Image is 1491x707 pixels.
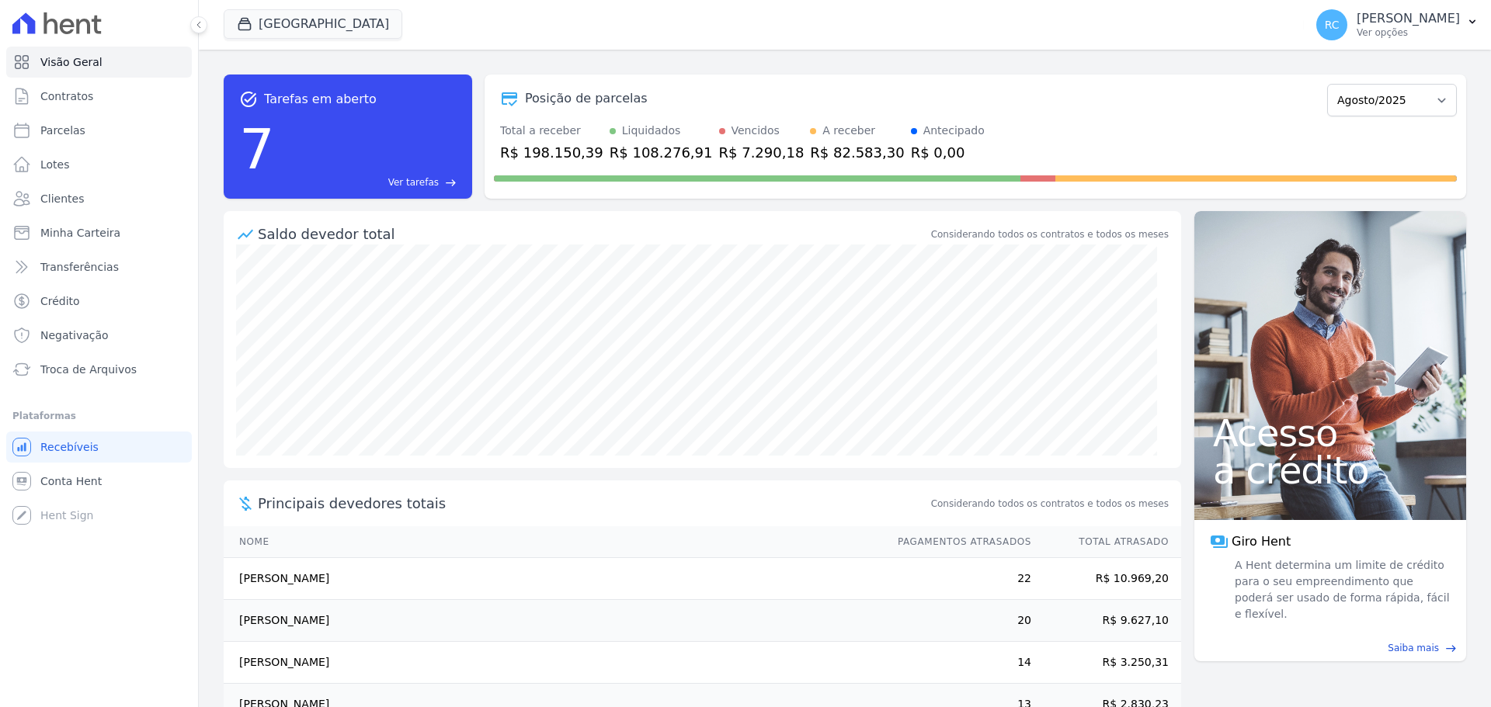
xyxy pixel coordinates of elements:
[1232,557,1451,622] span: A Hent determina um limite de crédito para o seu empreendimento que poderá ser usado de forma ráp...
[1304,3,1491,47] button: RC [PERSON_NAME] Ver opções
[622,123,681,139] div: Liquidados
[931,227,1169,241] div: Considerando todos os contratos e todos os meses
[1325,19,1340,30] span: RC
[224,9,402,39] button: [GEOGRAPHIC_DATA]
[40,328,109,343] span: Negativação
[224,642,883,684] td: [PERSON_NAME]
[40,362,137,377] span: Troca de Arquivos
[822,123,875,139] div: A receber
[40,439,99,455] span: Recebíveis
[40,157,70,172] span: Lotes
[732,123,780,139] div: Vencidos
[12,407,186,425] div: Plataformas
[1032,526,1181,558] th: Total Atrasado
[6,251,192,282] a: Transferências
[883,600,1032,642] td: 20
[810,142,904,163] div: R$ 82.583,30
[281,175,457,189] a: Ver tarefas east
[224,526,883,558] th: Nome
[923,123,985,139] div: Antecipado
[388,175,439,189] span: Ver tarefas
[6,183,192,214] a: Clientes
[883,642,1032,684] td: 14
[500,142,603,163] div: R$ 198.150,39
[258,224,928,244] div: Saldo devedor total
[40,88,93,104] span: Contratos
[224,600,883,642] td: [PERSON_NAME]
[1204,641,1457,655] a: Saiba mais east
[6,47,192,78] a: Visão Geral
[40,54,103,70] span: Visão Geral
[1032,642,1181,684] td: R$ 3.250,31
[1445,643,1457,654] span: east
[40,191,84,206] span: Clientes
[40,225,120,241] span: Minha Carteira
[883,558,1032,600] td: 22
[525,89,648,108] div: Posição de parcelas
[6,217,192,248] a: Minha Carteira
[500,123,603,139] div: Total a receber
[6,354,192,385] a: Troca de Arquivos
[40,473,102,489] span: Conta Hent
[883,526,1032,558] th: Pagamentos Atrasados
[239,90,258,109] span: task_alt
[1357,11,1460,26] p: [PERSON_NAME]
[6,115,192,146] a: Parcelas
[6,149,192,180] a: Lotes
[40,293,80,309] span: Crédito
[40,123,85,138] span: Parcelas
[6,466,192,497] a: Conta Hent
[6,286,192,317] a: Crédito
[1388,641,1439,655] span: Saiba mais
[931,497,1169,511] span: Considerando todos os contratos e todos os meses
[6,320,192,351] a: Negativação
[610,142,713,163] div: R$ 108.276,91
[6,81,192,112] a: Contratos
[6,431,192,463] a: Recebíveis
[1357,26,1460,39] p: Ver opções
[258,493,928,514] span: Principais devedores totais
[224,558,883,600] td: [PERSON_NAME]
[911,142,985,163] div: R$ 0,00
[719,142,805,163] div: R$ 7.290,18
[40,259,119,275] span: Transferências
[1032,558,1181,600] td: R$ 10.969,20
[1213,414,1448,452] span: Acesso
[1032,600,1181,642] td: R$ 9.627,10
[1232,532,1291,551] span: Giro Hent
[264,90,377,109] span: Tarefas em aberto
[239,109,275,189] div: 7
[1213,452,1448,489] span: a crédito
[445,177,457,189] span: east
